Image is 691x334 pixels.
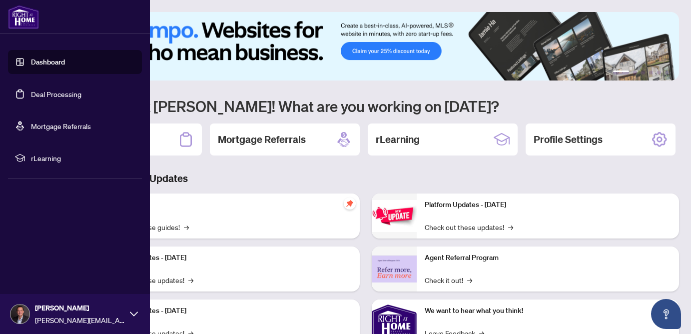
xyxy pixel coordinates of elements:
[372,200,417,231] img: Platform Updates - June 23, 2025
[665,70,669,74] button: 6
[425,252,672,263] p: Agent Referral Program
[8,5,39,29] img: logo
[376,132,420,146] h2: rLearning
[105,199,352,210] p: Self-Help
[641,70,645,74] button: 3
[425,274,472,285] a: Check it out!→
[657,70,661,74] button: 5
[633,70,637,74] button: 2
[52,12,679,80] img: Slide 0
[31,152,135,163] span: rLearning
[425,305,672,316] p: We want to hear what you think!
[651,299,681,329] button: Open asap
[344,197,356,209] span: pushpin
[425,199,672,210] p: Platform Updates - [DATE]
[31,121,91,130] a: Mortgage Referrals
[218,132,306,146] h2: Mortgage Referrals
[31,89,81,98] a: Deal Processing
[372,255,417,283] img: Agent Referral Program
[613,70,629,74] button: 1
[649,70,653,74] button: 4
[31,57,65,66] a: Dashboard
[425,221,513,232] a: Check out these updates!→
[35,314,125,325] span: [PERSON_NAME][EMAIL_ADDRESS][DOMAIN_NAME]
[52,96,679,115] h1: Welcome back [PERSON_NAME]! What are you working on [DATE]?
[105,305,352,316] p: Platform Updates - [DATE]
[534,132,603,146] h2: Profile Settings
[467,274,472,285] span: →
[52,171,679,185] h3: Brokerage & Industry Updates
[35,302,125,313] span: [PERSON_NAME]
[10,304,29,323] img: Profile Icon
[105,252,352,263] p: Platform Updates - [DATE]
[184,221,189,232] span: →
[188,274,193,285] span: →
[508,221,513,232] span: →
